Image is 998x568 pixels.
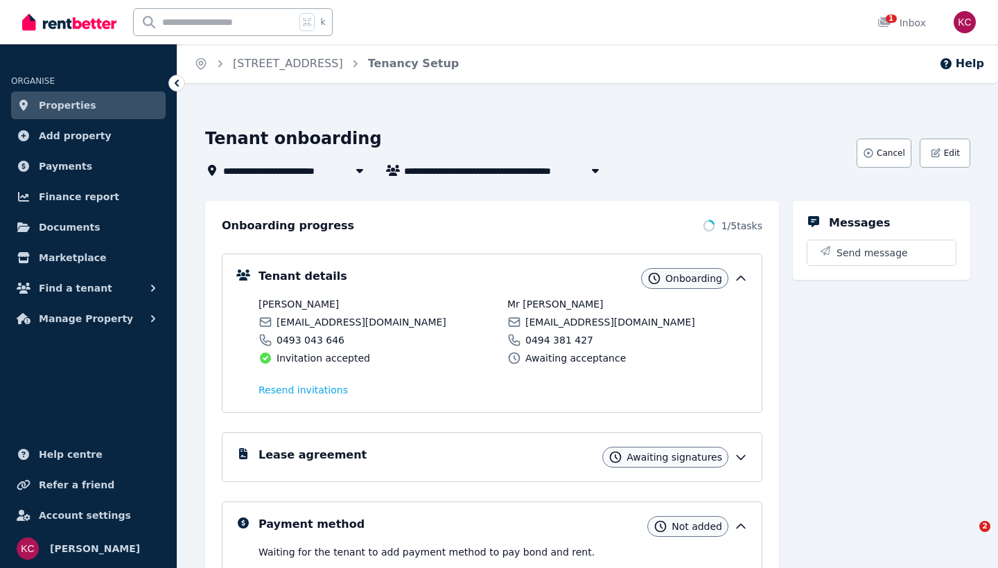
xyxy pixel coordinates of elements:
span: [EMAIL_ADDRESS][DOMAIN_NAME] [525,315,695,329]
span: 0494 381 427 [525,333,593,347]
span: Invitation accepted [277,351,370,365]
nav: Breadcrumb [177,44,475,83]
span: 1 [886,15,897,23]
span: Marketplace [39,249,106,266]
h5: Tenant details [259,268,347,285]
h5: Payment method [259,516,365,533]
span: Documents [39,219,100,236]
span: Onboarding [665,272,722,285]
h5: Lease agreement [259,447,367,463]
span: [PERSON_NAME] [50,540,140,557]
button: Cancel [857,139,911,168]
a: Documents [11,213,166,241]
span: Send message [837,246,908,260]
span: 2 [979,521,990,532]
span: Manage Property [39,310,133,327]
a: [STREET_ADDRESS] [233,57,343,70]
button: Help [939,55,984,72]
button: Find a tenant [11,274,166,302]
iframe: Intercom live chat [951,521,984,554]
button: Send message [807,240,956,265]
span: Payments [39,158,92,175]
span: Add property [39,127,112,144]
a: Add property [11,122,166,150]
span: Finance report [39,188,119,205]
a: Account settings [11,502,166,529]
span: k [320,17,325,28]
img: Kylie Cochrane [954,11,976,33]
a: Finance report [11,183,166,211]
button: Manage Property [11,305,166,332]
span: [PERSON_NAME] [259,297,499,311]
a: Payments [11,152,166,180]
span: Resend invitation s [259,383,348,397]
h1: Tenant onboarding [205,127,382,150]
span: Awaiting acceptance [525,351,626,365]
div: Inbox [877,16,926,30]
span: Find a tenant [39,280,112,296]
span: Properties [39,97,96,114]
img: Kylie Cochrane [17,538,39,560]
span: 0493 043 646 [277,333,344,347]
span: Cancel [877,148,905,159]
span: Help centre [39,446,103,463]
span: Awaiting signatures [627,450,722,464]
h5: Messages [829,215,890,231]
span: Tenancy Setup [368,55,459,72]
span: Edit [944,148,960,159]
a: Help centre [11,441,166,468]
span: Refer a friend [39,477,114,493]
a: Properties [11,91,166,119]
img: RentBetter [22,12,116,33]
span: Account settings [39,507,131,524]
a: Refer a friend [11,471,166,499]
span: ORGANISE [11,76,55,86]
span: Mr [PERSON_NAME] [507,297,748,311]
button: Resend invitations [259,383,348,397]
p: Waiting for the tenant to add payment method to pay bond and rent . [259,545,748,559]
span: Not added [672,520,722,533]
span: 1 / 5 tasks [721,219,762,233]
span: [EMAIL_ADDRESS][DOMAIN_NAME] [277,315,446,329]
h2: Onboarding progress [222,218,354,234]
a: Marketplace [11,244,166,272]
button: Edit [920,139,970,168]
